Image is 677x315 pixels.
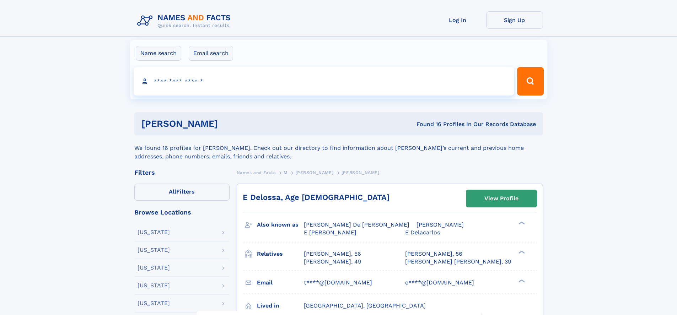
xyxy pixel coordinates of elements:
[134,184,230,201] label: Filters
[304,258,361,266] a: [PERSON_NAME], 49
[304,302,426,309] span: [GEOGRAPHIC_DATA], [GEOGRAPHIC_DATA]
[237,168,276,177] a: Names and Facts
[141,119,317,128] h1: [PERSON_NAME]
[134,67,514,96] input: search input
[304,221,409,228] span: [PERSON_NAME] De [PERSON_NAME]
[138,247,170,253] div: [US_STATE]
[257,219,304,231] h3: Also known as
[484,190,519,207] div: View Profile
[134,11,237,31] img: Logo Names and Facts
[284,170,288,175] span: M
[257,300,304,312] h3: Lived in
[134,135,543,161] div: We found 16 profiles for [PERSON_NAME]. Check out our directory to find information about [PERSON...
[257,277,304,289] h3: Email
[486,11,543,29] a: Sign Up
[138,229,170,235] div: [US_STATE]
[304,250,361,258] a: [PERSON_NAME], 56
[169,188,176,195] span: All
[284,168,288,177] a: M
[243,193,389,202] a: E Delossa, Age [DEMOGRAPHIC_DATA]
[304,229,356,236] span: E [PERSON_NAME]
[138,283,170,288] div: [US_STATE]
[189,46,233,61] label: Email search
[405,250,462,258] a: [PERSON_NAME], 56
[417,221,464,228] span: [PERSON_NAME]
[405,229,440,236] span: E Delacarlos
[517,250,525,254] div: ❯
[466,190,537,207] a: View Profile
[429,11,486,29] a: Log In
[295,168,333,177] a: [PERSON_NAME]
[134,169,230,176] div: Filters
[138,300,170,306] div: [US_STATE]
[517,221,525,226] div: ❯
[517,67,543,96] button: Search Button
[517,278,525,283] div: ❯
[136,46,181,61] label: Name search
[138,265,170,271] div: [US_STATE]
[134,209,230,216] div: Browse Locations
[295,170,333,175] span: [PERSON_NAME]
[257,248,304,260] h3: Relatives
[317,120,536,128] div: Found 16 Profiles In Our Records Database
[405,258,511,266] a: [PERSON_NAME] [PERSON_NAME], 39
[342,170,380,175] span: [PERSON_NAME]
